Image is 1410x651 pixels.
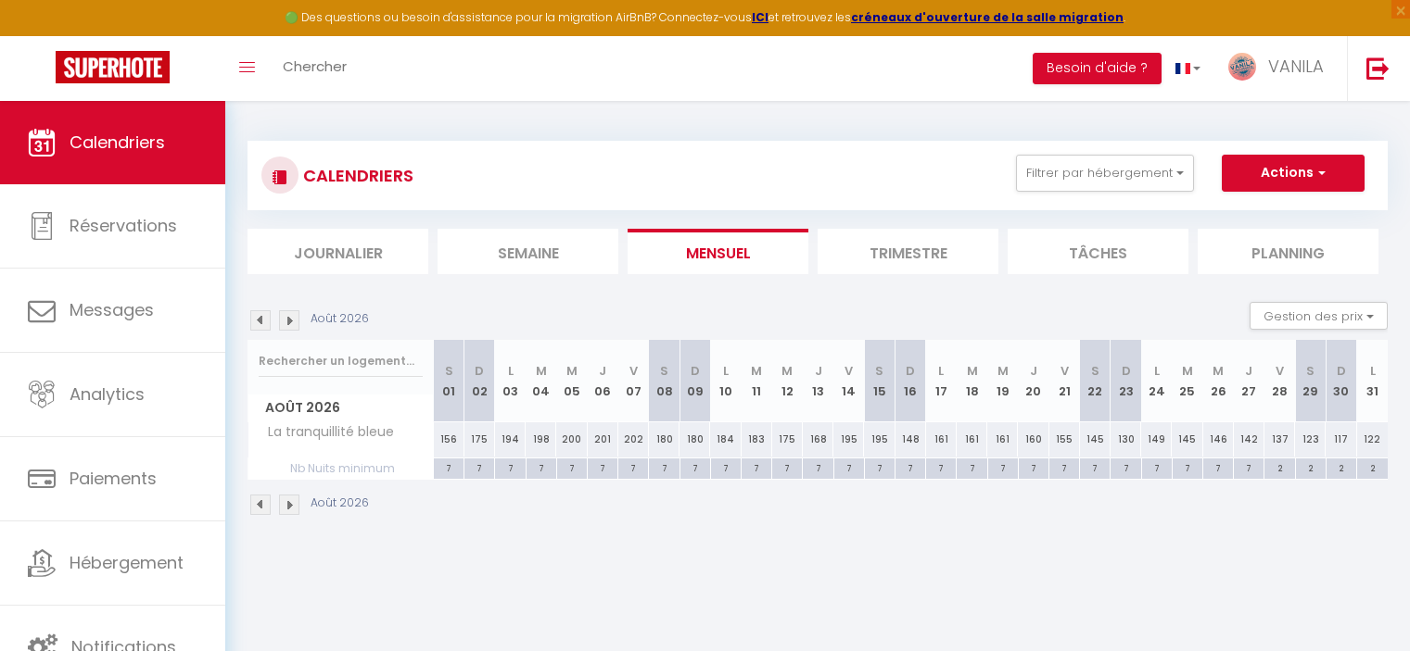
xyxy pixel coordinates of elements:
[1337,362,1346,380] abbr: D
[864,422,895,457] div: 195
[1080,422,1111,457] div: 145
[434,458,464,476] div: 7
[1019,458,1048,476] div: 7
[711,458,741,476] div: 7
[1141,340,1172,422] th: 24
[833,340,864,422] th: 14
[495,422,526,457] div: 194
[723,362,729,380] abbr: L
[751,362,762,380] abbr: M
[1228,53,1256,81] img: ...
[495,458,525,476] div: 7
[1033,53,1162,84] button: Besoin d'aide ?
[896,340,926,422] th: 16
[618,340,649,422] th: 07
[649,340,680,422] th: 08
[70,467,157,490] span: Paiements
[772,422,803,457] div: 175
[618,422,649,457] div: 202
[588,458,617,476] div: 7
[248,394,433,421] span: Août 2026
[865,458,895,476] div: 7
[1203,422,1234,457] div: 146
[834,458,864,476] div: 7
[833,422,864,457] div: 195
[283,56,347,76] span: Chercher
[526,340,556,422] th: 04
[508,362,514,380] abbr: L
[1245,362,1252,380] abbr: J
[1295,422,1326,457] div: 123
[259,344,423,378] input: Rechercher un logement...
[926,340,957,422] th: 17
[938,362,944,380] abbr: L
[1111,340,1141,422] th: 23
[1234,422,1264,457] div: 142
[772,340,803,422] th: 12
[742,458,771,476] div: 7
[803,340,833,422] th: 13
[1198,229,1378,274] li: Planning
[70,214,177,237] span: Réservations
[906,362,915,380] abbr: D
[896,458,925,476] div: 7
[1154,362,1160,380] abbr: L
[588,422,618,457] div: 201
[269,36,361,101] a: Chercher
[1172,340,1202,422] th: 25
[438,229,618,274] li: Semaine
[1122,362,1131,380] abbr: D
[680,458,710,476] div: 7
[1111,458,1140,476] div: 7
[896,422,926,457] div: 148
[1327,458,1356,476] div: 2
[691,362,700,380] abbr: D
[1264,458,1294,476] div: 2
[1268,55,1324,78] span: VANILA
[248,229,428,274] li: Journalier
[752,9,769,25] strong: ICI
[1222,155,1365,192] button: Actions
[742,340,772,422] th: 11
[1049,422,1080,457] div: 155
[1061,362,1069,380] abbr: V
[1111,422,1141,457] div: 130
[803,422,833,457] div: 168
[864,340,895,422] th: 15
[588,340,618,422] th: 06
[803,458,832,476] div: 7
[1306,362,1315,380] abbr: S
[311,495,369,512] p: Août 2026
[967,362,978,380] abbr: M
[1366,56,1390,80] img: logout
[772,458,802,476] div: 7
[1173,458,1202,476] div: 7
[926,422,957,457] div: 161
[526,422,556,457] div: 198
[957,422,987,457] div: 161
[527,458,556,476] div: 7
[926,458,956,476] div: 7
[649,422,680,457] div: 180
[1264,340,1295,422] th: 28
[781,362,793,380] abbr: M
[1357,458,1388,476] div: 2
[1326,422,1356,457] div: 117
[434,422,464,457] div: 156
[1016,155,1194,192] button: Filtrer par hébergement
[710,340,741,422] th: 10
[536,362,547,380] abbr: M
[1203,340,1234,422] th: 26
[710,422,741,457] div: 184
[70,131,165,154] span: Calendriers
[1264,422,1295,457] div: 137
[1182,362,1193,380] abbr: M
[1172,422,1202,457] div: 145
[1049,340,1080,422] th: 21
[1214,36,1347,101] a: ... VANILA
[1018,340,1048,422] th: 20
[875,362,883,380] abbr: S
[680,340,710,422] th: 09
[628,229,808,274] li: Mensuel
[957,340,987,422] th: 18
